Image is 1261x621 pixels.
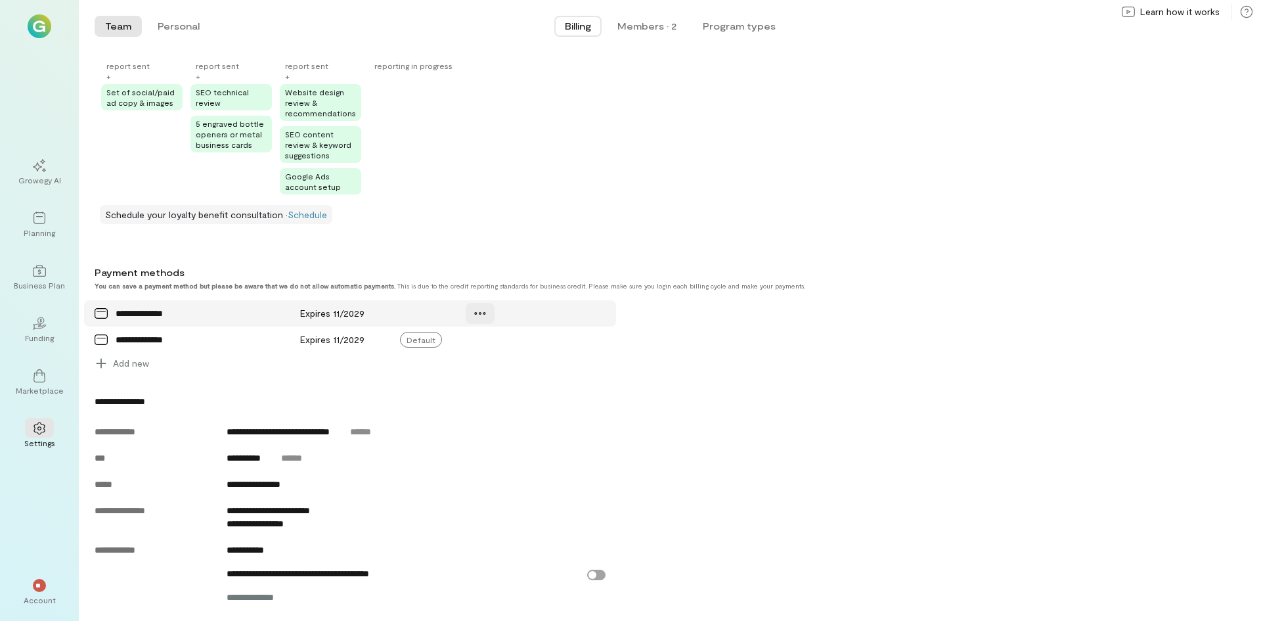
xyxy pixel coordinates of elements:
[106,87,175,107] span: Set of social/paid ad copy & images
[1140,5,1220,18] span: Learn how it works
[16,254,63,301] a: Business Plan
[285,87,356,118] span: Website design review & recommendations
[16,359,63,406] a: Marketplace
[617,20,676,33] div: Members · 2
[400,332,442,348] span: Default
[300,334,365,345] span: Expires 11/2029
[16,385,64,396] div: Marketplace
[16,201,63,248] a: Planning
[285,129,351,160] span: SEO content review & keyword suggestions
[25,333,54,343] div: Funding
[14,280,65,290] div: Business Plan
[300,308,365,319] span: Expires 11/2029
[607,16,687,37] button: Members · 2
[106,71,111,81] div: +
[113,357,149,370] span: Add new
[147,16,210,37] button: Personal
[95,266,1139,279] div: Payment methods
[95,16,142,37] button: Team
[554,16,602,37] button: Billing
[565,20,591,33] span: Billing
[16,149,63,196] a: Growegy AI
[24,438,55,448] div: Settings
[95,282,1139,290] div: This is due to the credit reporting standards for business credit. Please make sure you login eac...
[18,175,61,185] div: Growegy AI
[95,282,395,290] strong: You can save a payment method but please be aware that we do not allow automatic payments.
[288,209,327,220] a: Schedule
[692,16,786,37] button: Program types
[16,411,63,459] a: Settings
[24,595,56,605] div: Account
[285,172,341,191] span: Google Ads account setup
[24,227,55,238] div: Planning
[16,306,63,354] a: Funding
[196,71,200,81] div: +
[285,71,290,81] div: +
[196,119,264,149] span: 5 engraved bottle openers or metal business cards
[105,209,288,220] span: Schedule your loyalty benefit consultation ·
[196,87,249,107] span: SEO technical review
